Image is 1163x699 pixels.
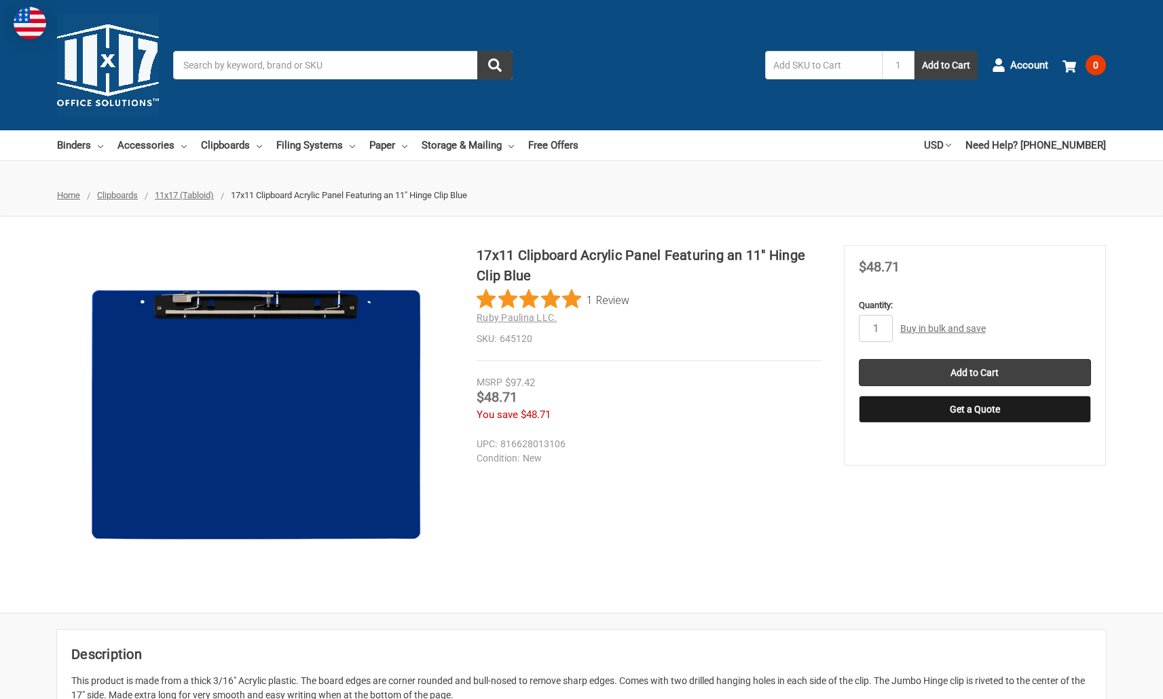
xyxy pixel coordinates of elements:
[915,51,978,79] button: Add to Cart
[965,130,1106,160] a: Need Help? [PHONE_NUMBER]
[1010,58,1048,73] span: Account
[521,409,551,421] span: $48.71
[276,130,355,160] a: Filing Systems
[992,48,1048,83] a: Account
[155,190,214,200] a: 11x17 (Tabloid)
[117,130,187,160] a: Accessories
[477,375,502,390] div: MSRP
[859,396,1091,423] button: Get a Quote
[505,377,535,389] span: $97.42
[477,289,629,309] button: Rated 5 out of 5 stars from 1 reviews. Jump to reviews.
[859,299,1091,312] label: Quantity:
[173,51,513,79] input: Search by keyword, brand or SKU
[1086,55,1106,75] span: 0
[422,130,514,160] a: Storage & Mailing
[859,259,900,275] span: $48.71
[201,130,262,160] a: Clipboards
[528,130,578,160] a: Free Offers
[859,359,1091,386] input: Add to Cart
[57,14,159,116] img: 11x17.com
[477,332,822,346] dd: 645120
[231,190,467,200] span: 17x11 Clipboard Acrylic Panel Featuring an 11" Hinge Clip Blue
[369,130,407,160] a: Paper
[900,323,986,334] a: Buy in bulk and save
[477,409,518,421] span: You save
[477,437,497,451] dt: UPC:
[477,245,822,286] h1: 17x11 Clipboard Acrylic Panel Featuring an 11" Hinge Clip Blue
[1063,48,1106,83] a: 0
[14,7,46,39] img: duty and tax information for United States
[477,451,815,466] dd: New
[57,130,103,160] a: Binders
[86,245,426,584] img: 17x11 Clipboard Acrylic Panel Featuring an 11" Hinge Clip Blue
[924,130,951,160] a: USD
[477,312,557,323] a: Ruby Paulina LLC.
[477,332,496,346] dt: SKU:
[587,289,629,309] span: 1 Review
[1051,662,1163,699] iframe: Google Customer Reviews
[477,451,519,466] dt: Condition:
[765,51,882,79] input: Add SKU to Cart
[97,190,138,200] a: Clipboards
[477,437,815,451] dd: 816628013106
[71,644,1092,664] h2: Description
[477,389,517,405] span: $48.71
[57,190,80,200] a: Home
